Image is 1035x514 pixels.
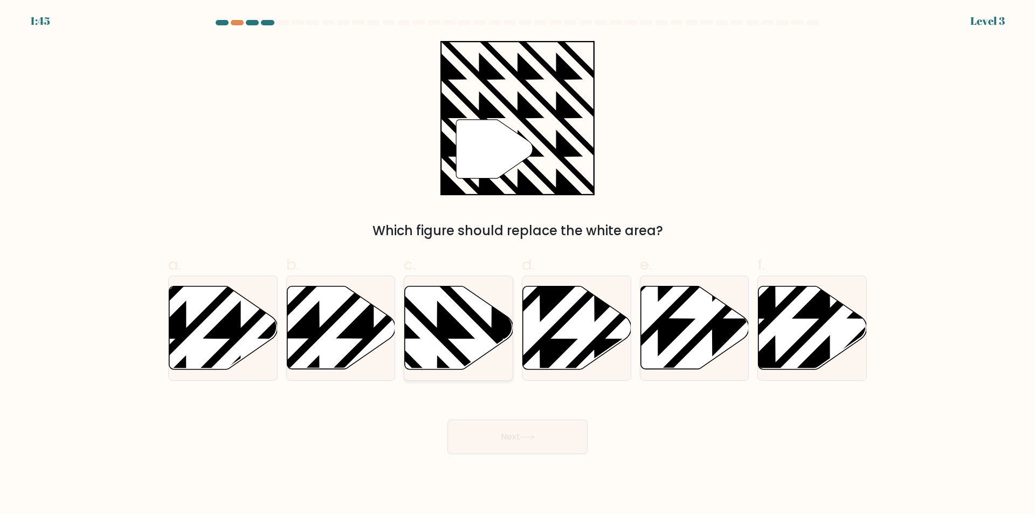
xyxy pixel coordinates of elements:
[757,254,765,275] span: f.
[286,254,299,275] span: b.
[522,254,535,275] span: d.
[168,254,181,275] span: a.
[175,221,860,241] div: Which figure should replace the white area?
[447,420,588,454] button: Next
[456,120,533,179] g: "
[970,13,1005,29] div: Level 3
[404,254,416,275] span: c.
[30,13,50,29] div: 1:45
[640,254,652,275] span: e.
